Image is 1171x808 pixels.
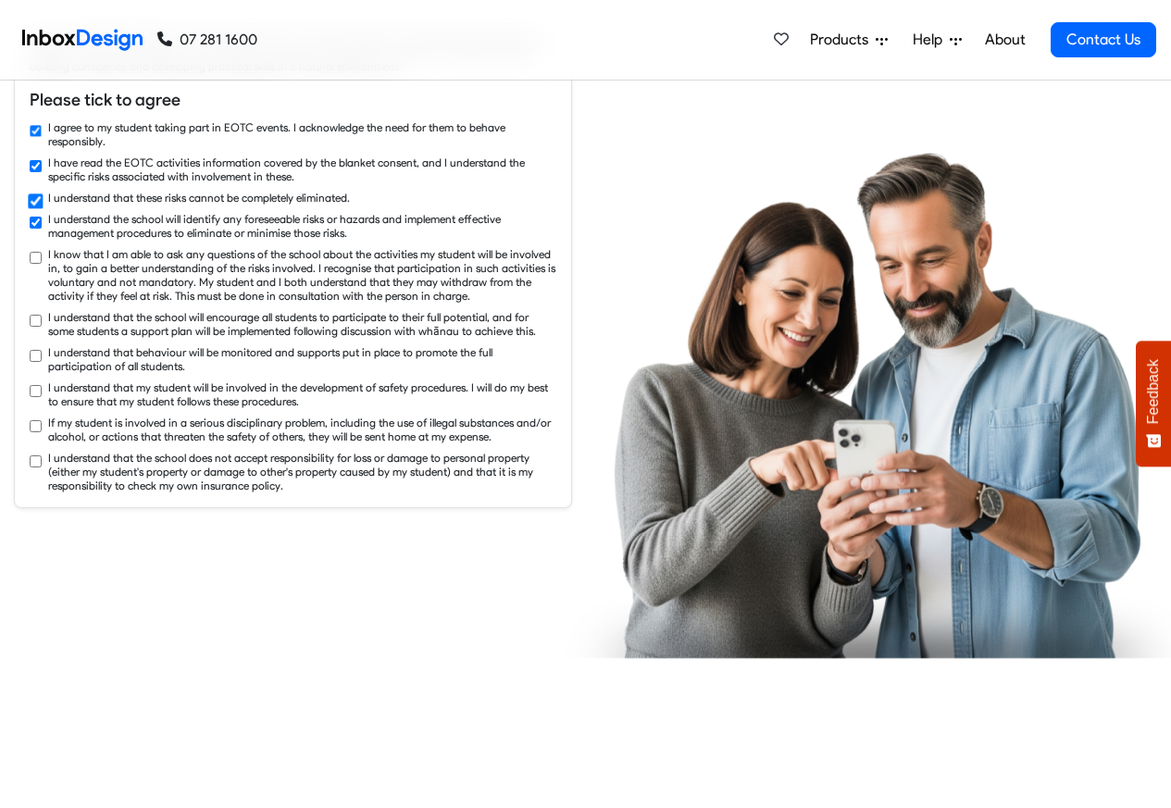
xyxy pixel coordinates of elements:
[1145,359,1162,424] span: Feedback
[48,120,556,148] label: I agree to my student taking part in EOTC events. I acknowledge the need for them to behave respo...
[48,451,556,492] label: I understand that the school does not accept responsibility for loss or damage to personal proper...
[810,29,876,51] span: Products
[48,155,556,183] label: I have read the EOTC activities information covered by the blanket consent, and I understand the ...
[30,88,556,112] h6: Please tick to agree
[1136,341,1171,466] button: Feedback - Show survey
[48,345,556,373] label: I understand that behaviour will be monitored and supports put in place to promote the full parti...
[1051,22,1156,57] a: Contact Us
[48,380,556,408] label: I understand that my student will be involved in the development of safety procedures. I will do ...
[48,247,556,303] label: I know that I am able to ask any questions of the school about the activities my student will be ...
[48,416,556,443] label: If my student is involved in a serious disciplinary problem, including the use of illegal substan...
[48,212,556,240] label: I understand the school will identify any foreseeable risks or hazards and implement effective ma...
[48,310,556,338] label: I understand that the school will encourage all students to participate to their full potential, ...
[905,21,969,58] a: Help
[979,21,1030,58] a: About
[157,29,257,51] a: 07 281 1600
[803,21,895,58] a: Products
[913,29,950,51] span: Help
[48,191,350,205] label: I understand that these risks cannot be completely eliminated.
